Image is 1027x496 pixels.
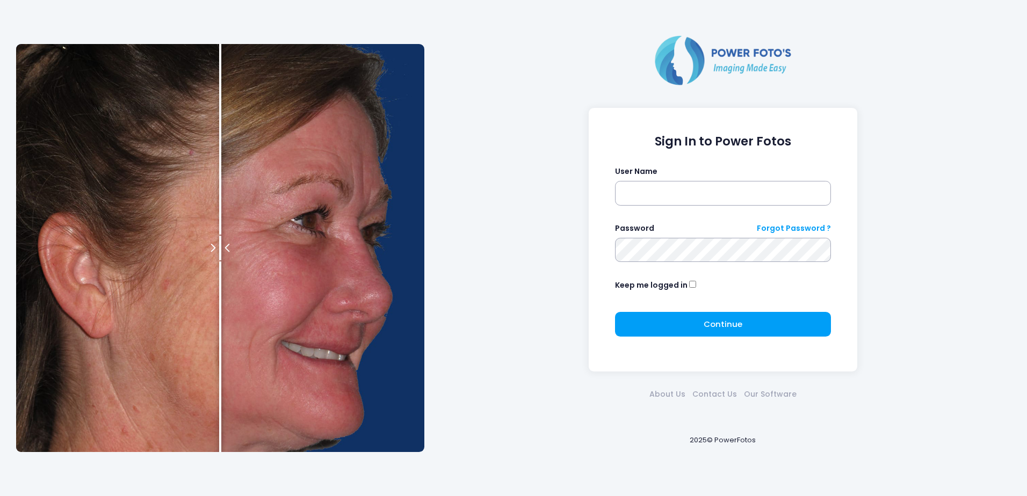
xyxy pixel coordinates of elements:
[615,166,657,177] label: User Name
[615,280,688,291] label: Keep me logged in
[435,418,1011,463] div: 2025© PowerFotos
[689,389,740,400] a: Contact Us
[615,134,831,149] h1: Sign In to Power Fotos
[646,389,689,400] a: About Us
[704,318,742,330] span: Continue
[740,389,800,400] a: Our Software
[615,223,654,234] label: Password
[615,312,831,337] button: Continue
[650,33,795,87] img: Logo
[757,223,831,234] a: Forgot Password ?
